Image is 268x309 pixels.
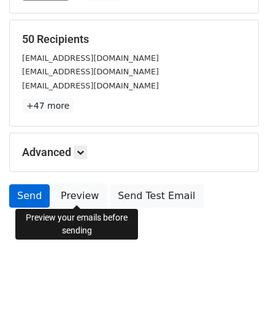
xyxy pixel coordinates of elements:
[207,250,268,309] div: 聊天小组件
[22,53,159,63] small: [EMAIL_ADDRESS][DOMAIN_NAME]
[22,67,159,76] small: [EMAIL_ADDRESS][DOMAIN_NAME]
[53,184,107,208] a: Preview
[22,146,246,159] h5: Advanced
[207,250,268,309] iframe: Chat Widget
[22,98,74,114] a: +47 more
[15,209,138,240] div: Preview your emails before sending
[110,184,203,208] a: Send Test Email
[22,81,159,90] small: [EMAIL_ADDRESS][DOMAIN_NAME]
[22,33,246,46] h5: 50 Recipients
[9,184,50,208] a: Send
